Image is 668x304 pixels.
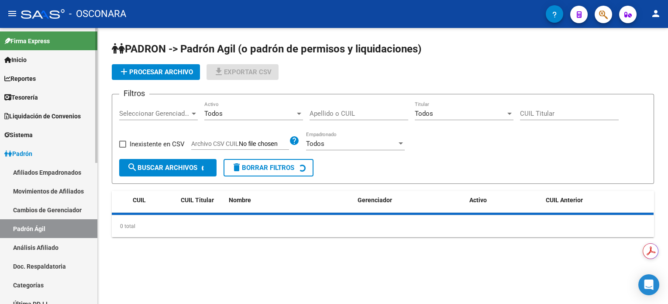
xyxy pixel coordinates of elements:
[69,4,126,24] span: - OSCONARA
[289,135,300,146] mat-icon: help
[358,197,392,204] span: Gerenciador
[112,215,654,237] div: 0 total
[4,111,81,121] span: Liquidación de Convenios
[191,140,239,147] span: Archivo CSV CUIL
[112,64,200,80] button: Procesar archivo
[119,110,190,117] span: Seleccionar Gerenciador
[133,197,146,204] span: CUIL
[4,36,50,46] span: Firma Express
[239,140,289,148] input: Archivo CSV CUIL
[231,164,294,172] span: Borrar Filtros
[638,274,659,295] div: Open Intercom Messenger
[469,197,487,204] span: Activo
[4,149,32,159] span: Padrón
[207,64,279,80] button: Exportar CSV
[354,191,465,210] datatable-header-cell: Gerenciador
[181,197,214,204] span: CUIL Titular
[130,139,185,149] span: Inexistente en CSV
[542,191,654,210] datatable-header-cell: CUIL Anterior
[4,93,38,102] span: Tesorería
[415,110,433,117] span: Todos
[229,197,251,204] span: Nombre
[127,164,197,172] span: Buscar Archivos
[231,162,242,173] mat-icon: delete
[119,68,193,76] span: Procesar archivo
[225,191,354,210] datatable-header-cell: Nombre
[119,87,149,100] h3: Filtros
[129,191,177,210] datatable-header-cell: CUIL
[7,8,17,19] mat-icon: menu
[204,110,223,117] span: Todos
[4,74,36,83] span: Reportes
[546,197,583,204] span: CUIL Anterior
[306,140,324,148] span: Todos
[4,130,33,140] span: Sistema
[4,55,27,65] span: Inicio
[224,159,313,176] button: Borrar Filtros
[112,43,421,55] span: PADRON -> Padrón Agil (o padrón de permisos y liquidaciones)
[119,159,217,176] button: Buscar Archivos
[119,66,129,77] mat-icon: add
[177,191,225,210] datatable-header-cell: CUIL Titular
[213,66,224,77] mat-icon: file_download
[127,162,138,173] mat-icon: search
[651,8,661,19] mat-icon: person
[213,68,272,76] span: Exportar CSV
[466,191,542,210] datatable-header-cell: Activo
